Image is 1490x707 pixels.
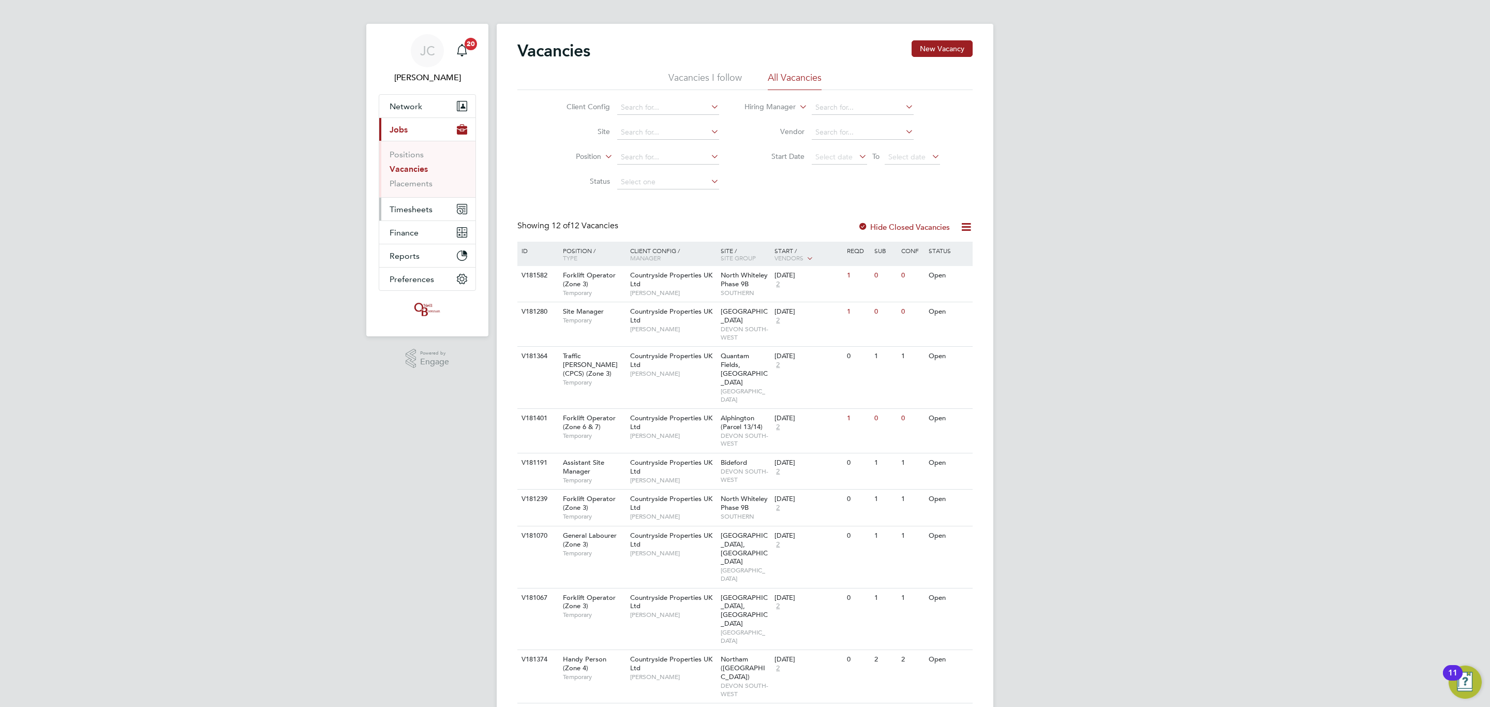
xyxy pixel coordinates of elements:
div: Client Config / [628,242,718,267]
span: JC [420,44,435,57]
div: 0 [872,409,899,428]
span: [PERSON_NAME] [630,476,716,484]
div: V181374 [519,650,555,669]
div: Open [926,490,971,509]
div: 2 [872,650,899,669]
span: [PERSON_NAME] [630,611,716,619]
span: Type [563,254,577,262]
a: Go to home page [379,301,476,318]
span: [GEOGRAPHIC_DATA] [721,387,770,403]
span: Countryside Properties UK Ltd [630,307,712,325]
button: Reports [379,244,475,267]
span: Jobs [390,125,408,135]
li: All Vacancies [768,71,822,90]
div: 0 [844,453,871,473]
div: V181401 [519,409,555,428]
span: Engage [420,358,449,366]
div: V181191 [519,453,555,473]
span: [PERSON_NAME] [630,325,716,333]
span: [PERSON_NAME] [630,432,716,440]
span: 2 [774,504,781,512]
span: 2 [774,280,781,289]
label: Site [550,127,610,136]
span: 2 [774,423,781,432]
a: Powered byEngage [406,349,450,369]
input: Search for... [617,150,719,165]
label: Vendor [745,127,804,136]
span: [GEOGRAPHIC_DATA] [721,566,770,582]
div: 1 [844,409,871,428]
span: 12 of [552,220,570,231]
div: V181364 [519,347,555,366]
button: New Vacancy [912,40,973,57]
span: North Whiteley Phase 9B [721,271,768,288]
div: 0 [844,650,871,669]
div: Showing [517,220,620,231]
span: DEVON SOUTH-WEST [721,467,770,483]
div: 0 [899,302,926,321]
span: Countryside Properties UK Ltd [630,494,712,512]
label: Status [550,176,610,186]
div: [DATE] [774,271,842,280]
div: [DATE] [774,495,842,504]
button: Jobs [379,118,475,141]
div: [DATE] [774,594,842,602]
span: Countryside Properties UK Ltd [630,351,712,369]
span: Temporary [563,316,625,325]
div: [DATE] [774,459,842,467]
div: 0 [899,409,926,428]
label: Position [542,152,601,162]
span: [GEOGRAPHIC_DATA], [GEOGRAPHIC_DATA] [721,593,768,628]
span: Traffic [PERSON_NAME] (CPCS) (Zone 3) [563,351,618,378]
span: Handy Person (Zone 4) [563,655,606,672]
div: [DATE] [774,414,842,423]
span: [GEOGRAPHIC_DATA], [GEOGRAPHIC_DATA] [721,531,768,566]
span: Temporary [563,549,625,557]
span: 2 [774,467,781,476]
div: 0 [844,490,871,509]
div: 1 [899,490,926,509]
div: V181280 [519,302,555,321]
a: JC[PERSON_NAME] [379,34,476,84]
button: Open Resource Center, 11 new notifications [1449,666,1482,699]
div: Conf [899,242,926,259]
span: DEVON SOUTH-WEST [721,325,770,341]
label: Start Date [745,152,804,161]
label: Client Config [550,102,610,111]
input: Search for... [617,125,719,140]
span: Countryside Properties UK Ltd [630,593,712,611]
span: [PERSON_NAME] [630,512,716,521]
span: James Crawley [379,71,476,84]
input: Search for... [812,125,914,140]
span: [GEOGRAPHIC_DATA] [721,307,768,325]
div: Open [926,453,971,473]
span: Site Manager [563,307,604,316]
span: Forklift Operator (Zone 3) [563,271,616,288]
div: 1 [899,453,926,473]
button: Finance [379,221,475,244]
div: 1 [872,347,899,366]
button: Timesheets [379,198,475,220]
div: Reqd [844,242,871,259]
label: Hiring Manager [736,102,796,112]
span: Reports [390,251,420,261]
div: Status [926,242,971,259]
span: Temporary [563,611,625,619]
span: Northam ([GEOGRAPHIC_DATA]) [721,655,765,681]
label: Hide Closed Vacancies [858,222,950,232]
span: Forklift Operator (Zone 6 & 7) [563,414,616,431]
span: [GEOGRAPHIC_DATA] [721,628,770,644]
span: 2 [774,664,781,673]
span: SOUTHERN [721,289,770,297]
span: North Whiteley Phase 9B [721,494,768,512]
div: 1 [844,266,871,285]
a: Vacancies [390,164,428,174]
span: Temporary [563,673,625,681]
span: Countryside Properties UK Ltd [630,414,712,431]
div: 1 [844,302,871,321]
span: Countryside Properties UK Ltd [630,271,712,288]
span: Temporary [563,476,625,484]
span: Finance [390,228,419,238]
div: Jobs [379,141,475,197]
span: To [869,150,883,163]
